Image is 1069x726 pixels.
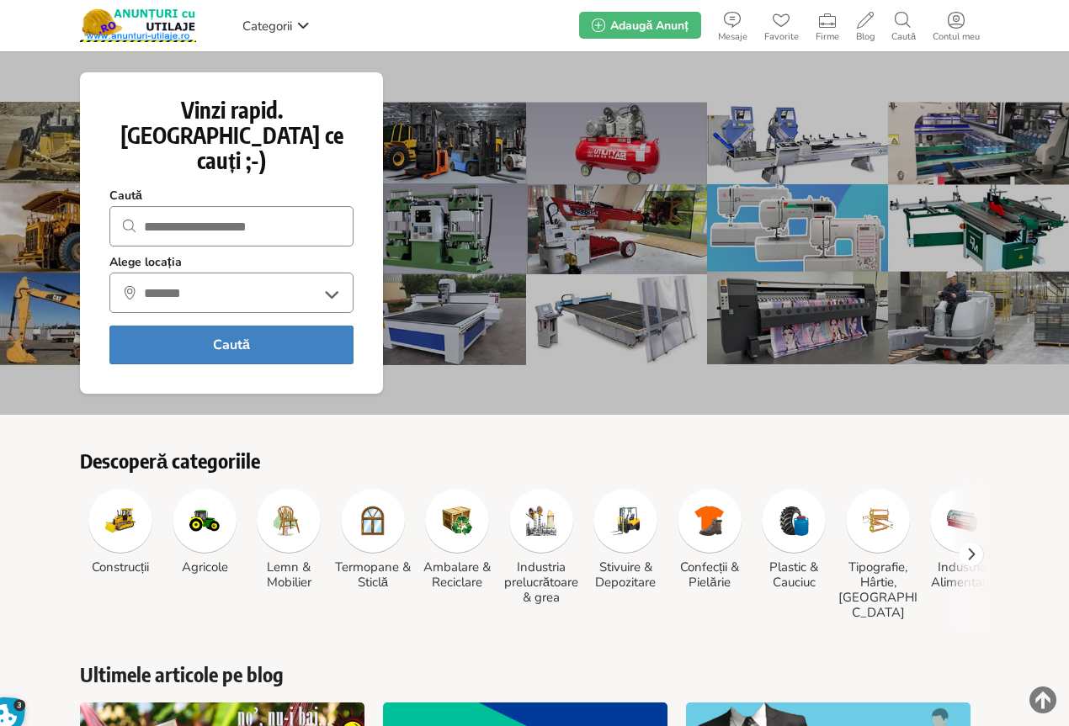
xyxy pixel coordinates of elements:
[242,18,292,34] span: Categorii
[526,506,556,536] img: Industria prelucrătoare & grea
[710,8,756,42] a: Mesaje
[924,32,988,42] span: Contul meu
[248,559,329,590] h3: Lemn & Mobilier
[358,506,388,536] img: Termopane & Sticlă
[694,506,725,536] img: Confecții & Pielărie
[80,448,989,472] h2: Descoperă categoriile
[109,255,182,270] strong: Alege locația
[105,506,136,536] img: Construcții
[164,489,245,575] a: Agricole Agricole
[610,18,688,34] span: Adaugă Anunț
[501,489,582,605] a: Industria prelucrătoare & grea Industria prelucrătoare & grea
[80,559,161,575] h3: Construcții
[710,32,756,42] span: Mesaje
[924,8,988,42] a: Contul meu
[922,489,1003,590] a: Industria Alimentară Industria Alimentară
[164,559,245,575] h3: Agricole
[109,188,142,204] strong: Caută
[332,559,413,590] h3: Termopane & Sticlă
[189,506,220,536] img: Agricole
[109,98,354,173] h1: Vinzi rapid. [GEOGRAPHIC_DATA] ce cauți ;-)
[417,559,497,590] h3: Ambalare & Reciclare
[669,559,750,590] h3: Confecții & Pielărie
[807,8,848,42] a: Firme
[579,12,700,39] a: Adaugă Anunț
[109,326,354,364] button: Caută
[238,13,314,38] a: Categorii
[753,559,834,590] h3: Plastic & Cauciuc
[838,489,918,620] a: Tipografie, Hârtie, Carton Tipografie, Hârtie, [GEOGRAPHIC_DATA]
[753,489,834,590] a: Plastic & Cauciuc Plastic & Cauciuc
[332,489,413,590] a: Termopane & Sticlă Termopane & Sticlă
[442,506,472,536] img: Ambalare & Reciclare
[13,699,26,712] span: 3
[80,662,989,686] a: Ultimele articole pe blog
[779,506,809,536] img: Plastic & Cauciuc
[863,506,893,536] img: Tipografie, Hârtie, Carton
[838,559,918,620] h3: Tipografie, Hârtie, [GEOGRAPHIC_DATA]
[274,506,304,536] img: Lemn & Mobilier
[501,559,582,605] h3: Industria prelucrătoare & grea
[807,32,848,42] span: Firme
[883,32,924,42] span: Caută
[80,489,161,575] a: Construcții Construcții
[248,489,329,590] a: Lemn & Mobilier Lemn & Mobilier
[585,489,666,590] a: Stivuire & Depozitare Stivuire & Depozitare
[848,8,883,42] a: Blog
[585,559,666,590] h3: Stivuire & Depozitare
[417,489,497,590] a: Ambalare & Reciclare Ambalare & Reciclare
[610,506,641,536] img: Stivuire & Depozitare
[922,559,1003,590] h3: Industria Alimentară
[1029,686,1056,713] img: scroll-to-top.png
[669,489,750,590] a: Confecții & Pielărie Confecții & Pielărie
[883,8,924,42] a: Caută
[848,32,883,42] span: Blog
[756,8,807,42] a: Favorite
[80,8,196,42] img: Anunturi-Utilaje.RO
[756,32,807,42] span: Favorite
